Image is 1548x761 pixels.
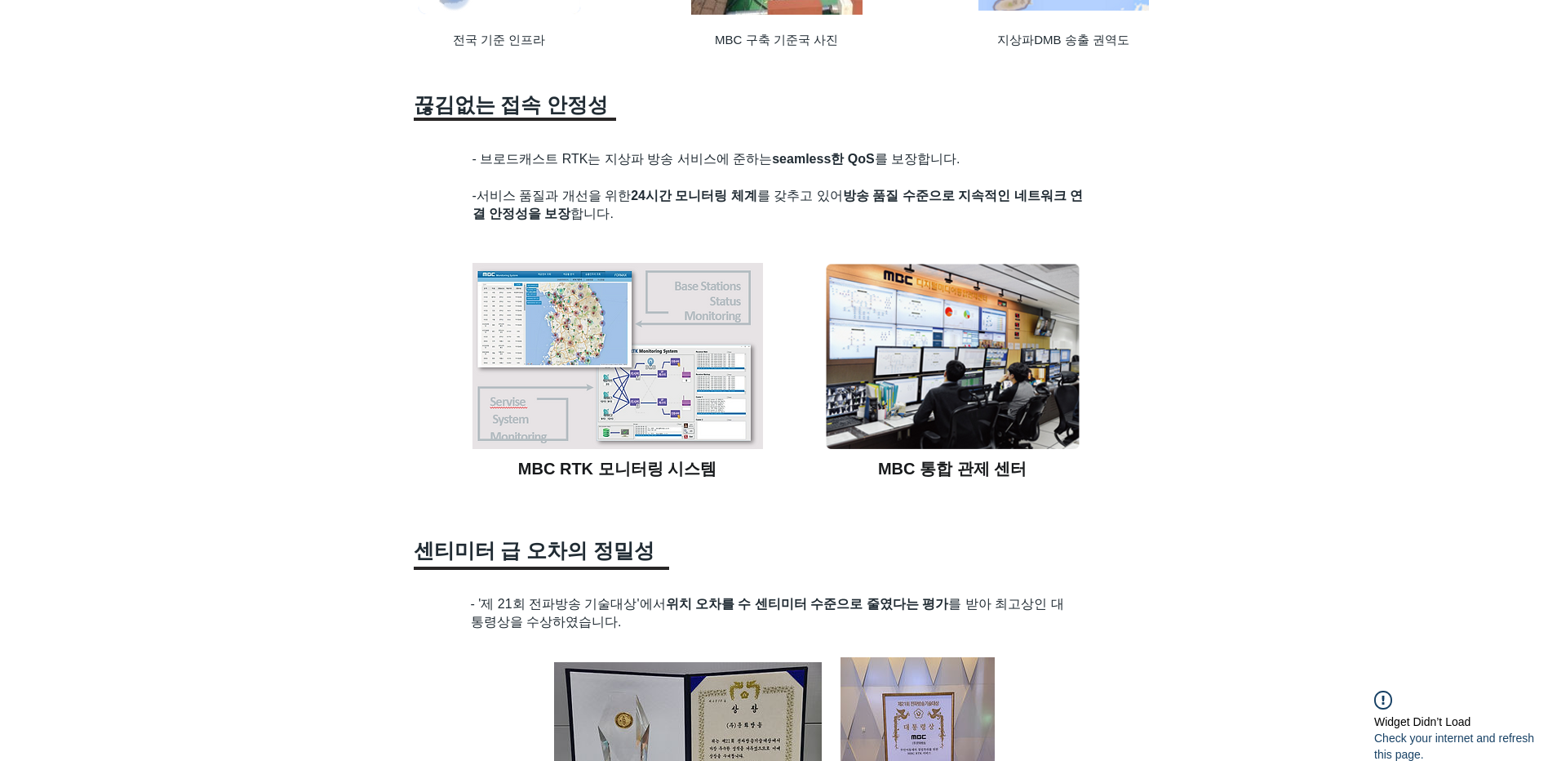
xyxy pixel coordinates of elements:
[997,33,1129,47] span: 지상파DMB 송출 권역도
[453,33,545,47] span: 전국 기준 인프라
[472,263,763,449] img: MBC RTK 모니터링 시스템.PNG
[1360,714,1470,730] div: Widget Didn’t Load
[715,33,838,47] span: MBC 구축 기준국 사진
[825,263,1080,449] img: pro03.png
[772,152,874,166] span: seamless한 QoS
[631,189,757,202] span: 24시간 모니터링 체계
[518,460,716,478] span: MBC RTK 모니터링 시스템
[414,539,655,562] span: 센티미터 급 오차의 정밀성
[414,93,609,116] span: 끊김없는 접속 안정성
[471,597,1064,629] span: - '제 21회 전파방송 기술대상'에서 를 받아 최고상인 대통령상을 수상하였습니다.
[472,152,1083,220] span: - 브로드캐스트 RTK는 지상파 방송 서비스에 준하는 를 보장합니다. -서비스 품질과 개선을 위한 를 갖추고 있어 합니다.
[878,460,1027,478] span: MBC 통합 관제 센터
[666,597,949,611] span: 위치 오차를 수 센티미터 수준으로 줄였다는 평가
